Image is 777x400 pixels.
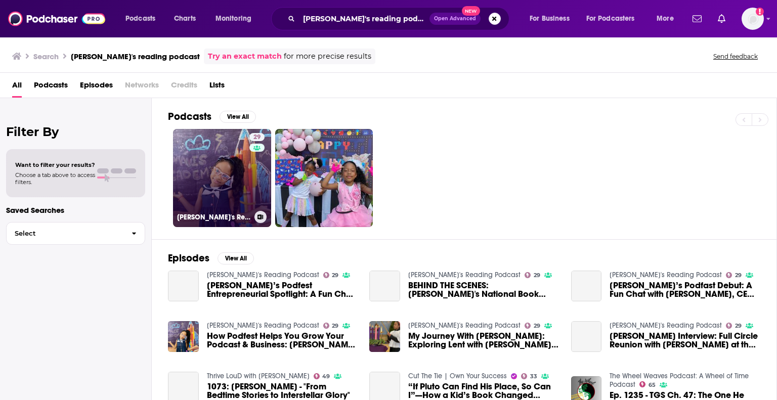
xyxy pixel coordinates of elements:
[322,374,330,379] span: 49
[177,213,250,221] h3: [PERSON_NAME]'s Reading Podcast
[530,374,537,379] span: 33
[408,271,521,279] a: Ishara's Reading Podcast
[735,324,742,328] span: 29
[586,12,635,26] span: For Podcasters
[408,332,559,349] span: My Journey With [PERSON_NAME]: Exploring Lent with [PERSON_NAME] and Father [PERSON_NAME]! (6-1)
[756,8,764,16] svg: Add a profile image
[462,6,480,16] span: New
[525,323,540,329] a: 29
[7,230,123,237] span: Select
[208,11,265,27] button: open menu
[369,271,400,301] a: BEHIND THE SCENES: Ishara's National Book Festival Favorites!
[6,222,145,245] button: Select
[207,372,310,380] a: Thrive LouD with Lou Diamond
[281,7,519,30] div: Search podcasts, credits, & more...
[610,332,760,349] span: [PERSON_NAME] Interview: Full Circle Reunion with [PERSON_NAME] at the National Book Festival 25t...
[168,252,254,264] a: EpisodesView All
[571,321,602,352] a: Joy Harjo Interview: Full Circle Reunion with Ishara at the National Book Festival 25th Anniversa...
[253,132,261,143] span: 29
[12,77,22,98] a: All
[207,332,358,349] a: How Podfest Helps You Grow Your Podcast & Business: Joon S. Han x Ishara
[323,272,339,278] a: 29
[408,281,559,298] a: BEHIND THE SCENES: Ishara's National Book Festival Favorites!
[332,273,338,278] span: 29
[714,10,729,27] a: Show notifications dropdown
[688,10,706,27] a: Show notifications dropdown
[742,8,764,30] span: Logged in as mfurr
[118,11,168,27] button: open menu
[710,52,761,61] button: Send feedback
[171,77,197,98] span: Credits
[168,110,256,123] a: PodcastsView All
[15,161,95,168] span: Want to filter your results?
[742,8,764,30] img: User Profile
[580,11,650,27] button: open menu
[80,77,113,98] a: Episodes
[610,332,760,349] a: Joy Harjo Interview: Full Circle Reunion with Ishara at the National Book Festival 25th Anniversa...
[530,12,570,26] span: For Business
[408,382,559,399] a: “If Pluto Can Find His Place, So Can I”—How a Kid’s Book Changed Everything for Ishara
[534,324,540,328] span: 29
[610,281,760,298] a: Ishara’s Podfast Debut: A Fun Chat with Nick Pavlidis, CEO of Podfest & Morgan James Publishing!
[207,271,319,279] a: Ishara's Reading Podcast
[168,321,199,352] img: How Podfest Helps You Grow Your Podcast & Business: Joon S. Han x Ishara
[207,332,358,349] span: How Podfest Helps You Grow Your Podcast & Business: [PERSON_NAME] x Ishara
[534,273,540,278] span: 29
[207,382,358,399] a: 1073: Ishara - "From Bedtime Stories to Interstellar Glory"
[209,77,225,98] a: Lists
[6,124,145,139] h2: Filter By
[218,252,254,264] button: View All
[726,272,742,278] a: 29
[735,273,742,278] span: 29
[168,271,199,301] a: Ishara’s Podfest Entrepreneurial Spotlight: A Fun Chat with Thomas Helfrich, Host of "Cut The Tie...
[215,12,251,26] span: Monitoring
[610,372,749,389] a: The Wheel Weaves Podcast: A Wheel of Time Podcast
[314,373,330,379] a: 49
[33,52,59,61] h3: Search
[167,11,202,27] a: Charts
[610,271,722,279] a: Ishara's Reading Podcast
[323,323,339,329] a: 29
[650,11,686,27] button: open menu
[173,129,271,227] a: 29[PERSON_NAME]'s Reading Podcast
[523,11,582,27] button: open menu
[429,13,481,25] button: Open AdvancedNew
[610,281,760,298] span: [PERSON_NAME]’s Podfast Debut: A Fun Chat with [PERSON_NAME], CEO of Podfest & [PERSON_NAME] Publ...
[742,8,764,30] button: Show profile menu
[434,16,476,21] span: Open Advanced
[369,321,400,352] img: My Journey With Jesus: Exploring Lent with Ishara and Father Brian! (6-1)
[408,382,559,399] span: “If Pluto Can Find His Place, So Can I”—How a Kid’s Book Changed Everything for [PERSON_NAME]
[207,321,319,330] a: Ishara's Reading Podcast
[521,373,537,379] a: 33
[571,271,602,301] a: Ishara’s Podfast Debut: A Fun Chat with Nick Pavlidis, CEO of Podfest & Morgan James Publishing!
[284,51,371,62] span: for more precise results
[15,171,95,186] span: Choose a tab above to access filters.
[332,324,338,328] span: 29
[639,381,656,387] a: 65
[408,281,559,298] span: BEHIND THE SCENES: [PERSON_NAME]'s National Book Festival Favorites!
[408,372,507,380] a: Cut The Tie | Own Your Success
[726,323,742,329] a: 29
[6,205,145,215] p: Saved Searches
[34,77,68,98] a: Podcasts
[125,12,155,26] span: Podcasts
[8,9,105,28] img: Podchaser - Follow, Share and Rate Podcasts
[408,332,559,349] a: My Journey With Jesus: Exploring Lent with Ishara and Father Brian! (6-1)
[249,133,265,141] a: 29
[208,51,282,62] a: Try an exact match
[174,12,196,26] span: Charts
[125,77,159,98] span: Networks
[610,321,722,330] a: Ishara's Reading Podcast
[408,321,521,330] a: Ishara's Reading Podcast
[299,11,429,27] input: Search podcasts, credits, & more...
[207,382,358,399] span: 1073: [PERSON_NAME] - "From Bedtime Stories to Interstellar Glory"
[525,272,540,278] a: 29
[168,110,211,123] h2: Podcasts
